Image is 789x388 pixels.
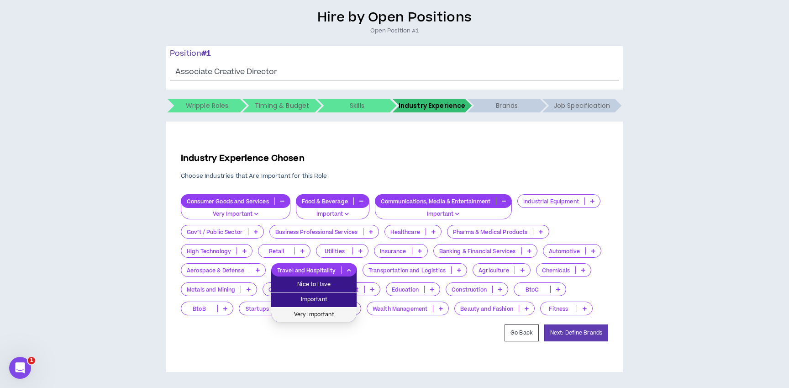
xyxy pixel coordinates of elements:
[255,99,309,112] h5: Timing & Budget
[28,357,35,364] span: 1
[363,267,451,274] p: Transportation and Logistics
[272,267,341,274] p: Travel and Hospitality
[296,198,353,205] p: Food & Beverage
[181,248,237,255] p: High Technology
[447,229,533,235] p: Pharma & Medical Products
[537,267,575,274] p: Chemicals
[505,324,539,341] button: Go Back
[375,202,512,220] button: Important
[186,99,229,112] h5: Wripple Roles
[455,305,519,312] p: Beauty and Fashion
[399,99,466,112] h5: Industry Experience
[181,202,290,220] button: Very Important
[270,229,363,235] p: Business Professional Services
[375,198,496,205] p: Communications, Media & Entertainment
[302,210,363,218] p: Important
[350,99,364,112] h5: Skills
[170,48,619,60] p: Position
[446,286,492,293] p: Construction
[187,210,284,218] p: Very Important
[5,27,784,35] h1: Open Position #1
[541,305,577,312] p: Fitness
[316,248,352,255] p: Utilities
[170,63,619,80] input: Open position name
[544,324,608,341] button: Next: Define Brands
[434,248,521,255] p: Banking & Financial Services
[239,305,275,312] p: Startups
[181,267,250,274] p: Aerospace & Defense
[554,99,610,112] h5: Job Specification
[514,286,550,293] p: BtoC
[374,248,411,255] p: Insurance
[5,9,784,27] h4: Hire by Open Positions
[473,267,515,274] p: Agriculture
[277,280,351,290] span: Nice to Have
[181,152,608,165] p: Industry Experience Chosen
[258,248,295,255] p: Retail
[181,305,217,312] p: BtoB
[181,198,274,205] p: Consumer Goods and Services
[181,286,241,293] p: Metals and Mining
[496,99,518,112] h5: Brands
[277,295,351,305] span: Important
[367,305,433,312] p: Wealth Management
[518,198,584,205] p: Industrial Equipment
[181,229,248,235] p: Gov’t / Public Sector
[543,248,585,255] p: Automotive
[201,48,211,59] b: # 1
[263,286,305,293] p: Oil and Gas
[385,229,425,235] p: Healthcare
[381,210,506,218] p: Important
[296,202,369,220] button: Important
[386,286,424,293] p: Education
[181,172,608,180] p: Choose Industries that Are Important for this Role
[277,310,351,320] span: Very Important
[9,357,31,379] iframe: Intercom live chat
